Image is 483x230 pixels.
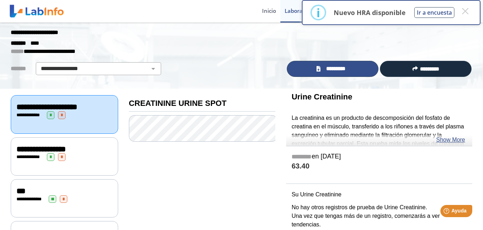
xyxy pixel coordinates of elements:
[334,8,406,17] p: Nuevo HRA disponible
[291,153,467,161] h5: en [DATE]
[291,92,352,101] b: Urine Creatinine
[436,136,465,144] a: Show More
[414,7,454,18] button: Ir a encuesta
[129,99,227,108] b: CREATININE URINE SPOT
[459,5,472,18] button: Close this dialog
[317,6,320,19] div: i
[291,203,467,229] p: No hay otros registros de prueba de Urine Creatinine. Una vez que tengas más de un registro, come...
[291,114,467,157] p: La creatinina es un producto de descomposición del fosfato de creatina en el músculo, transferido...
[419,202,475,222] iframe: Help widget launcher
[291,162,467,171] h4: 63.40
[291,190,467,199] p: Su Urine Creatinine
